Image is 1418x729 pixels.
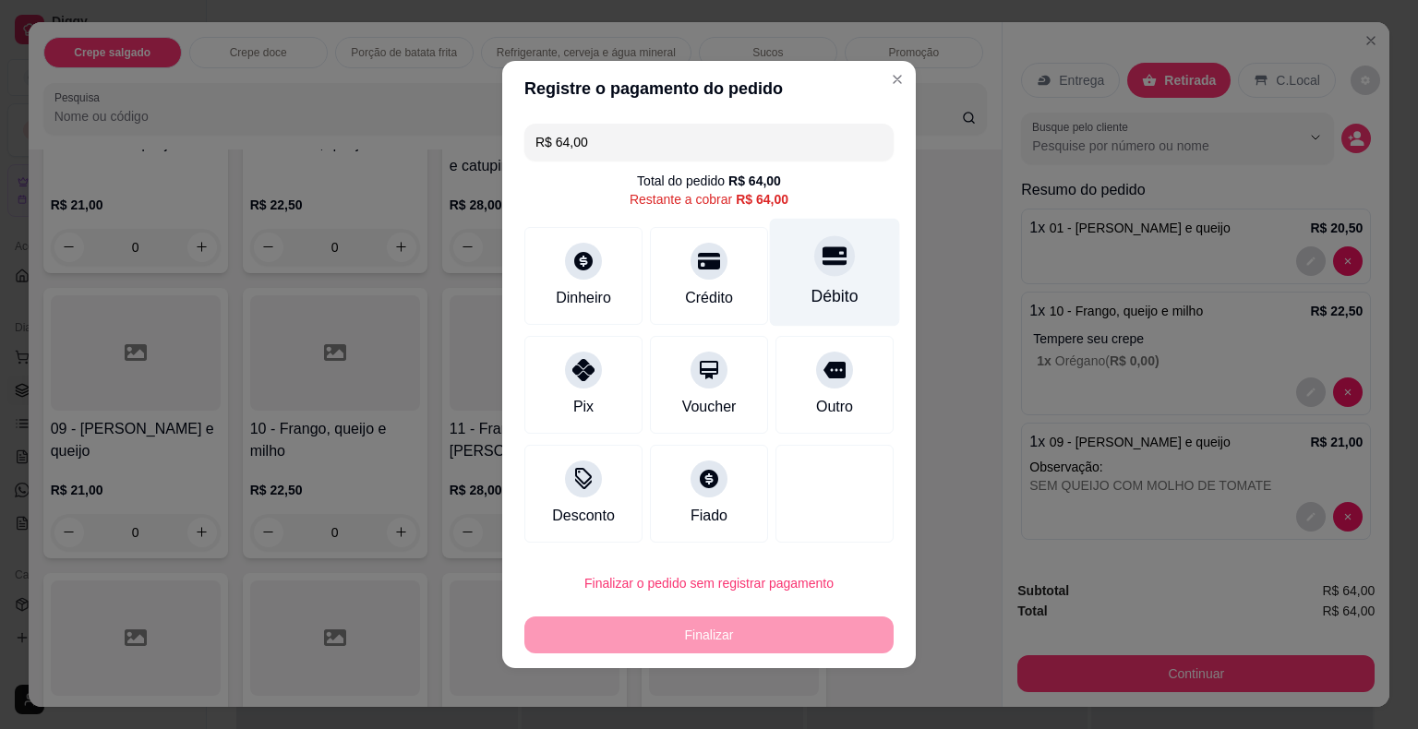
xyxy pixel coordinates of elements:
div: Crédito [685,287,733,309]
button: Close [883,65,912,94]
div: Dinheiro [556,287,611,309]
div: Débito [811,284,859,308]
button: Finalizar o pedido sem registrar pagamento [524,565,894,602]
div: R$ 64,00 [728,172,781,190]
div: R$ 64,00 [736,190,788,209]
div: Fiado [691,505,727,527]
div: Outro [816,396,853,418]
div: Pix [573,396,594,418]
div: Voucher [682,396,737,418]
header: Registre o pagamento do pedido [502,61,916,116]
div: Restante a cobrar [630,190,788,209]
div: Desconto [552,505,615,527]
input: Ex.: hambúrguer de cordeiro [535,124,883,161]
div: Total do pedido [637,172,781,190]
